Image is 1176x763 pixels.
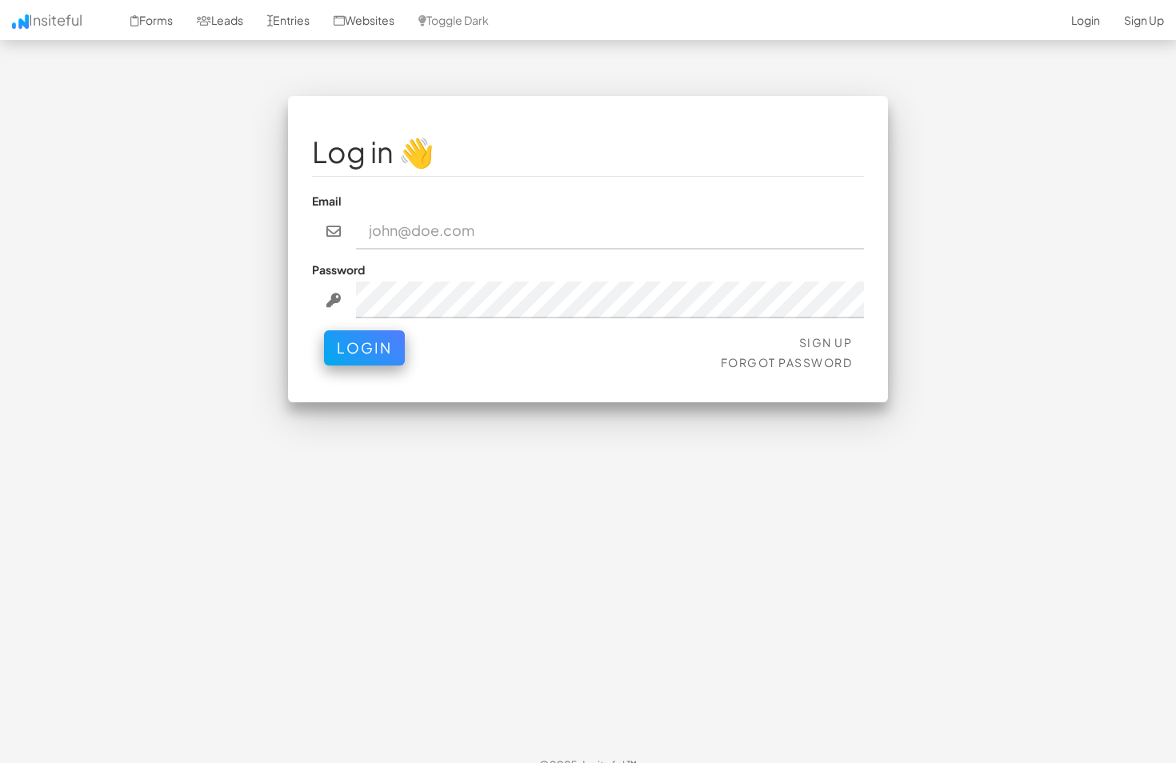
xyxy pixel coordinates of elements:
img: icon.png [12,14,29,29]
input: john@doe.com [356,213,865,250]
h1: Log in 👋 [312,136,864,168]
a: Sign Up [799,335,853,350]
button: Login [324,330,405,366]
a: Forgot Password [721,355,853,370]
label: Email [312,193,342,209]
label: Password [312,262,365,278]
